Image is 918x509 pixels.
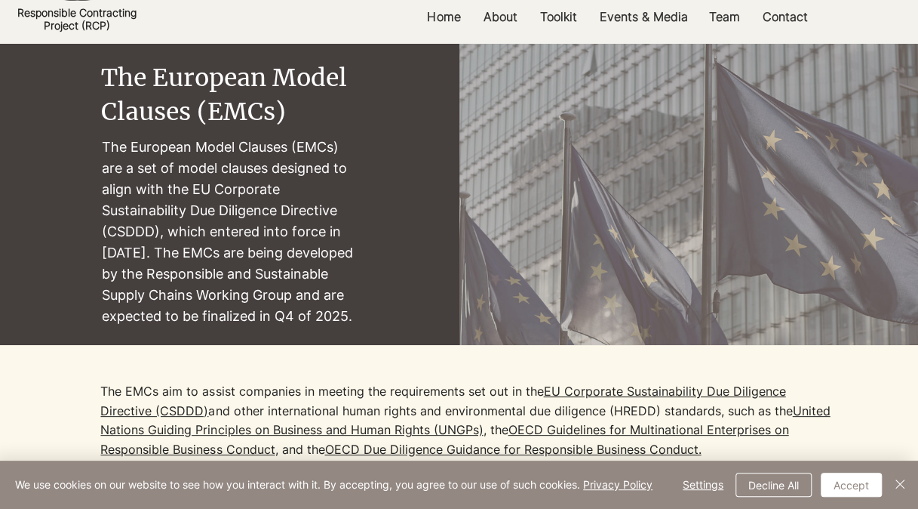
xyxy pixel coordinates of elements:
button: Close [891,473,909,497]
span: Settings [683,474,723,496]
button: Decline All [735,473,812,497]
img: Close [891,475,909,493]
a: OECD Due Diligence Guidance for Responsible Business Conduct. [324,442,701,457]
span: We use cookies on our website to see how you interact with it. By accepting, you agree to our use... [15,478,652,492]
a: EU Corporate Sustainability Due Diligence Directive (CSDDD) [100,384,785,418]
button: Accept [821,473,882,497]
a: Responsible ContractingProject (RCP) [17,6,137,32]
a: OECD Guidelines for Multinational Enterprises on Responsible Business Conduct [100,422,788,457]
span: The European Model Clauses (EMCs) [101,63,347,127]
p: The European Model Clauses (EMCs) are a set of model clauses designed to align with the EU Corpor... [102,137,359,328]
a: Privacy Policy [583,478,652,491]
